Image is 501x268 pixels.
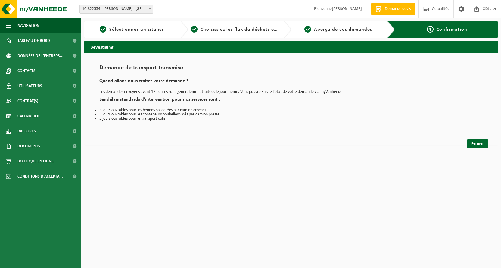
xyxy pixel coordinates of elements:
li: 5 jours ouvrables pour les conteneurs poubelles vidés par camion presse [99,112,483,117]
li: 3 jours ouvrables pour les bennes collectées par camion crochet [99,108,483,112]
span: Sélectionner un site ici [109,27,163,32]
a: 1Sélectionner un site ici [87,26,176,33]
h2: Les délais standards d’intervention pour nos services sont : [99,97,483,105]
span: Conditions d'accepta... [17,169,63,184]
p: Les demandes envoyées avant 17 heures sont généralement traitées le jour même. Vous pouvez suivre... [99,90,483,94]
span: Boutique en ligne [17,154,54,169]
span: Rapports [17,124,36,139]
span: 3 [304,26,311,33]
span: 4 [427,26,434,33]
span: Calendrier [17,109,39,124]
span: Contacts [17,63,36,78]
a: Fermer [467,139,488,148]
a: Demande devis [371,3,415,15]
span: Contrat(s) [17,93,38,109]
h2: Bevestiging [84,41,498,52]
span: Données de l'entrepr... [17,48,64,63]
a: 3Aperçu de vos demandes [294,26,383,33]
span: 1 [100,26,106,33]
h1: Demande de transport transmise [99,65,483,74]
span: Documents [17,139,40,154]
span: 2 [191,26,198,33]
a: 2Choisissiez les flux de déchets et récipients [191,26,279,33]
span: Navigation [17,18,39,33]
span: 10-822554 - E.LECLERCQ - FLORIFFOUX [80,5,153,13]
span: Aperçu de vos demandes [314,27,372,32]
span: Demande devis [383,6,412,12]
h2: Quand allons-nous traiter votre demande ? [99,79,483,87]
span: Choisissiez les flux de déchets et récipients [201,27,301,32]
span: 10-822554 - E.LECLERCQ - FLORIFFOUX [79,5,153,14]
span: Utilisateurs [17,78,42,93]
span: Confirmation [437,27,467,32]
li: 5 jours ouvrables pour le transport colis [99,117,483,121]
span: Tableau de bord [17,33,50,48]
strong: [PERSON_NAME] [332,7,362,11]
